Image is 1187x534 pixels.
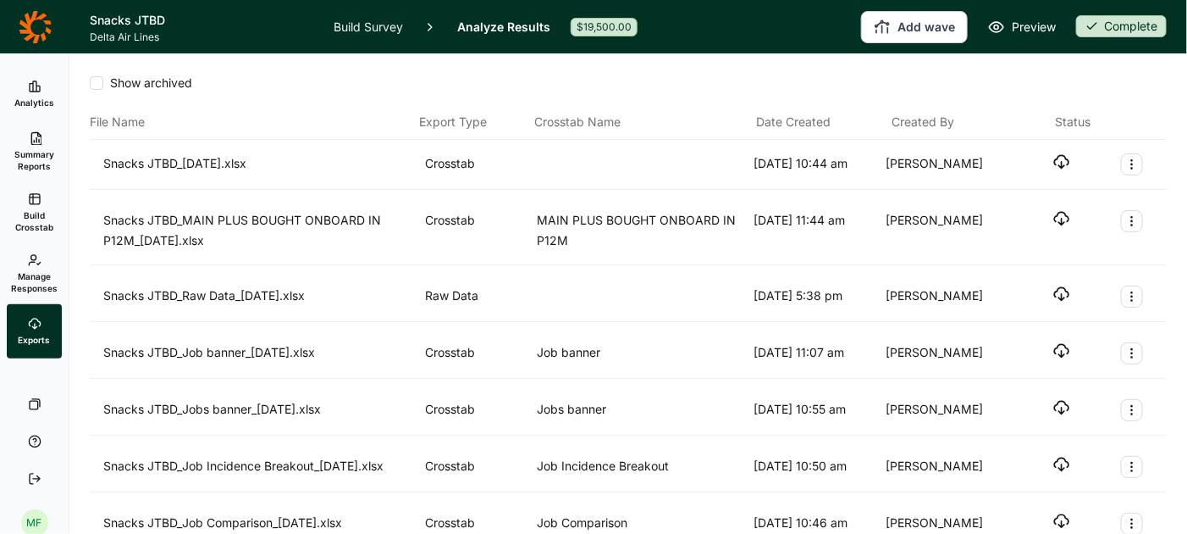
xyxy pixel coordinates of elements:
[534,112,749,132] div: Crosstab Name
[756,112,886,132] div: Date Created
[1121,286,1143,308] button: Export Actions
[754,210,880,251] div: [DATE] 11:44 am
[1121,399,1143,421] button: Export Actions
[892,112,1022,132] div: Created By
[1053,399,1070,416] button: Download file
[1053,153,1070,170] button: Download file
[754,399,880,421] div: [DATE] 10:55 am
[420,112,527,132] div: Export Type
[103,153,418,175] div: Snacks JTBD_[DATE].xlsx
[1055,112,1090,132] div: Status
[1121,342,1143,364] button: Export Actions
[1053,286,1070,303] button: Download file
[1053,513,1070,530] button: Download file
[886,210,1013,251] div: [PERSON_NAME]
[861,11,968,43] button: Add wave
[425,456,530,478] div: Crosstab
[425,399,530,421] div: Crosstab
[1012,17,1056,37] span: Preview
[103,342,418,364] div: Snacks JTBD_Job banner_[DATE].xlsx
[425,153,530,175] div: Crosstab
[14,148,55,172] span: Summary Reports
[537,399,747,421] div: Jobs banner
[7,182,62,243] a: Build Crosstab
[1121,210,1143,232] button: Export Actions
[537,342,747,364] div: Job banner
[103,210,418,251] div: Snacks JTBD_MAIN PLUS BOUGHT ONBOARD IN P12M_[DATE].xlsx
[886,399,1013,421] div: [PERSON_NAME]
[425,342,530,364] div: Crosstab
[754,286,880,308] div: [DATE] 5:38 pm
[103,456,418,478] div: Snacks JTBD_Job Incidence Breakout_[DATE].xlsx
[1076,15,1167,39] button: Complete
[571,18,638,36] div: $19,500.00
[537,210,747,251] div: MAIN PLUS BOUGHT ONBOARD IN P12M
[886,153,1013,175] div: [PERSON_NAME]
[7,304,62,359] a: Exports
[103,399,418,421] div: Snacks JTBD_Jobs banner_[DATE].xlsx
[886,342,1013,364] div: [PERSON_NAME]
[90,10,313,31] h1: Snacks JTBD
[7,121,62,182] a: Summary Reports
[754,153,880,175] div: [DATE] 10:44 am
[1121,456,1143,478] button: Export Actions
[19,334,51,346] span: Exports
[886,456,1013,478] div: [PERSON_NAME]
[754,456,880,478] div: [DATE] 10:50 am
[7,67,62,121] a: Analytics
[14,97,54,108] span: Analytics
[754,342,880,364] div: [DATE] 11:07 am
[1121,153,1143,175] button: Export Actions
[103,286,418,308] div: Snacks JTBD_Raw Data_[DATE].xlsx
[988,17,1056,37] a: Preview
[7,243,62,304] a: Manage Responses
[11,270,58,294] span: Manage Responses
[1076,15,1167,37] div: Complete
[537,456,747,478] div: Job Incidence Breakout
[103,75,192,92] span: Show archived
[1053,456,1070,473] button: Download file
[90,112,413,132] div: File Name
[886,286,1013,308] div: [PERSON_NAME]
[1053,342,1070,359] button: Download file
[90,31,313,44] span: Delta Air Lines
[425,286,530,308] div: Raw Data
[425,210,530,251] div: Crosstab
[14,209,55,233] span: Build Crosstab
[1053,210,1070,227] button: Download file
